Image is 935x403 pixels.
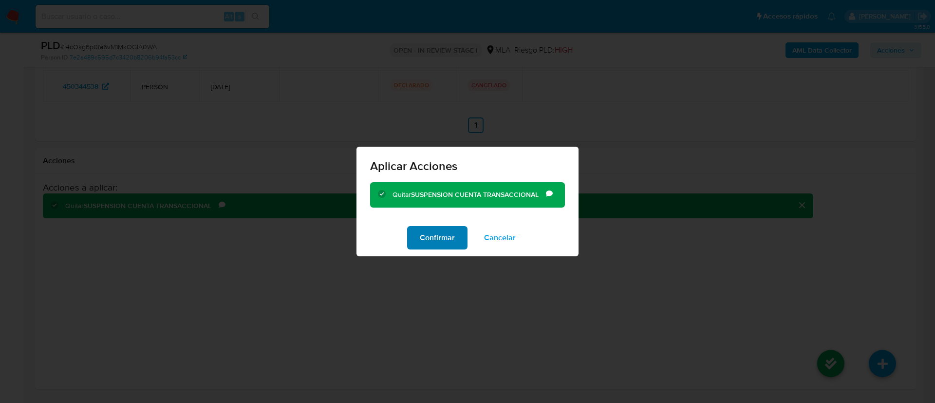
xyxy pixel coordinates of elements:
[471,226,528,249] button: Cancelar
[370,160,565,172] span: Aplicar Acciones
[393,190,546,200] div: Quitar
[420,227,455,249] span: Confirmar
[411,190,539,199] b: SUSPENSION CUENTA TRANSACCIONAL
[407,226,467,249] button: Confirmar
[484,227,516,249] span: Cancelar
